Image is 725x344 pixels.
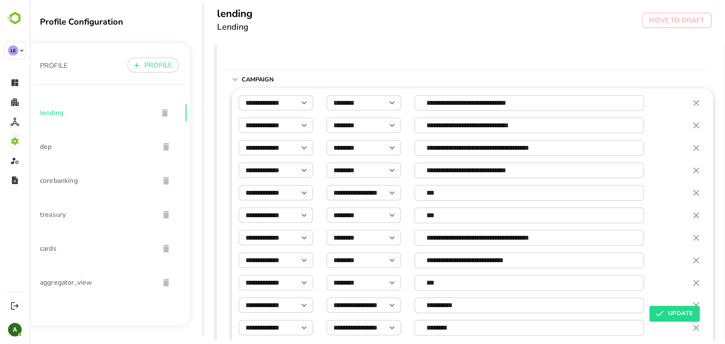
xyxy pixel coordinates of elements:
span: corebanking [10,176,123,186]
button: Open [356,322,368,333]
button: Open [356,142,368,154]
div: cards [3,232,157,266]
button: Logout [9,300,20,311]
div: aggregator_view [3,266,157,299]
button: MOVE TO DRAFT [612,13,682,28]
button: Open [356,97,368,109]
p: Campaign [212,76,250,84]
button: Open [356,232,368,243]
span: cards [10,243,123,254]
div: Campaign [195,70,676,90]
button: Open [356,119,368,131]
button: Open [268,254,280,266]
button: Open [268,97,280,109]
span: treasury [10,210,123,220]
span: aggregator_view [10,277,123,288]
div: A [8,323,22,336]
button: Open [268,277,280,288]
div: Profile Configuration [10,16,160,28]
span: UPDATE [626,308,663,319]
button: Open [356,277,368,288]
p: MOVE TO DRAFT [619,15,675,25]
div: corebanking [3,164,157,198]
span: lending [10,108,121,118]
span: dep [10,142,123,152]
div: lending [3,96,157,130]
button: Open [268,209,280,221]
h6: Lending [187,20,223,34]
div: treasury [3,198,157,232]
button: Open [268,119,280,131]
button: Open [268,164,280,176]
button: Open [268,187,280,199]
button: Open [356,187,368,199]
button: Open [268,299,280,311]
div: LE [8,45,18,56]
p: PROFILE [10,61,38,71]
button: PROFILE [98,58,149,73]
button: UPDATE [620,306,670,321]
button: Open [356,164,368,176]
div: dep [3,130,157,164]
button: Open [356,254,368,266]
button: Open [268,322,280,333]
p: PROFILE [115,60,142,70]
img: BambooboxLogoMark.f1c84d78b4c51b1a7b5f700c9845e183.svg [4,10,26,26]
h5: lending [187,7,223,20]
button: Open [356,209,368,221]
button: Open [268,232,280,243]
button: Open [356,299,368,311]
button: Open [268,142,280,154]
